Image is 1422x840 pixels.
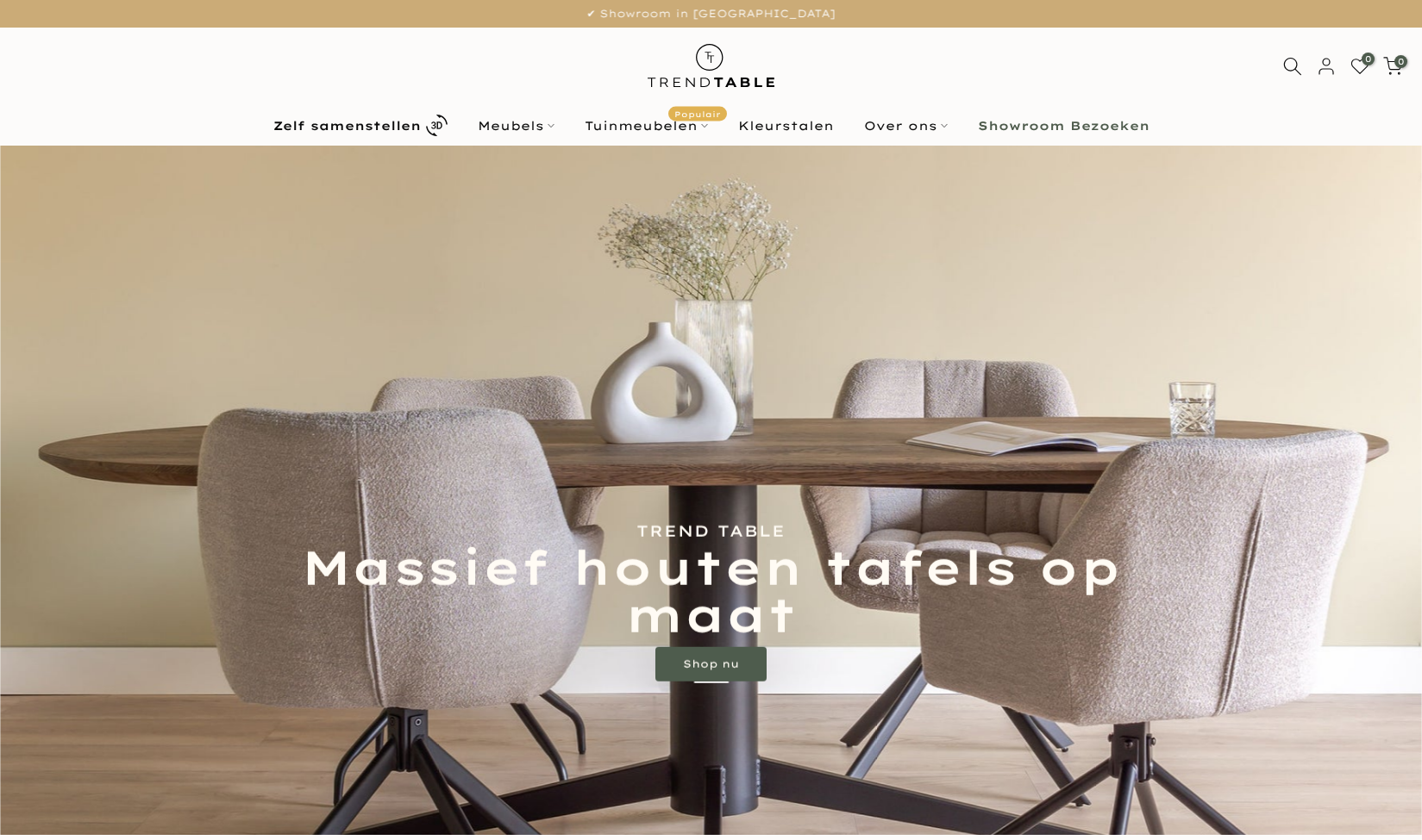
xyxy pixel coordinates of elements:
[22,4,1400,23] p: ✔ Showroom in [GEOGRAPHIC_DATA]
[569,115,723,136] a: TuinmeubelenPopulair
[462,115,569,136] a: Meubels
[655,647,767,681] a: Shop nu
[1350,57,1369,76] a: 0
[1362,53,1375,65] span: 0
[1394,55,1407,68] span: 0
[962,115,1164,136] a: Showroom Bezoeken
[668,106,727,121] span: Populair
[978,120,1150,132] b: Showroom Bezoeken
[723,115,849,136] a: Kleurstalen
[636,28,786,104] img: trend-table
[849,115,962,136] a: Over ons
[1383,57,1402,76] a: 0
[273,120,421,132] b: Zelf samenstellen
[258,110,462,140] a: Zelf samenstellen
